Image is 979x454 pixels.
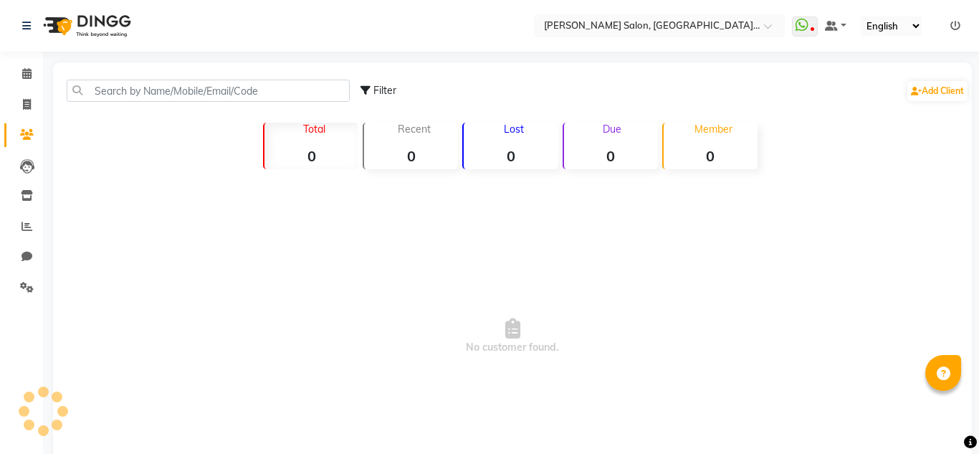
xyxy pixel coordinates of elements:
input: Search by Name/Mobile/Email/Code [67,80,350,102]
p: Recent [370,123,458,136]
p: Lost [469,123,558,136]
img: logo [37,6,135,46]
strong: 0 [364,147,458,165]
strong: 0 [464,147,558,165]
p: Total [270,123,358,136]
strong: 0 [564,147,658,165]
strong: 0 [264,147,358,165]
strong: 0 [664,147,758,165]
iframe: chat widget [919,397,965,440]
p: Member [669,123,758,136]
a: Add Client [907,81,968,101]
p: Due [567,123,658,136]
span: Filter [373,84,396,97]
